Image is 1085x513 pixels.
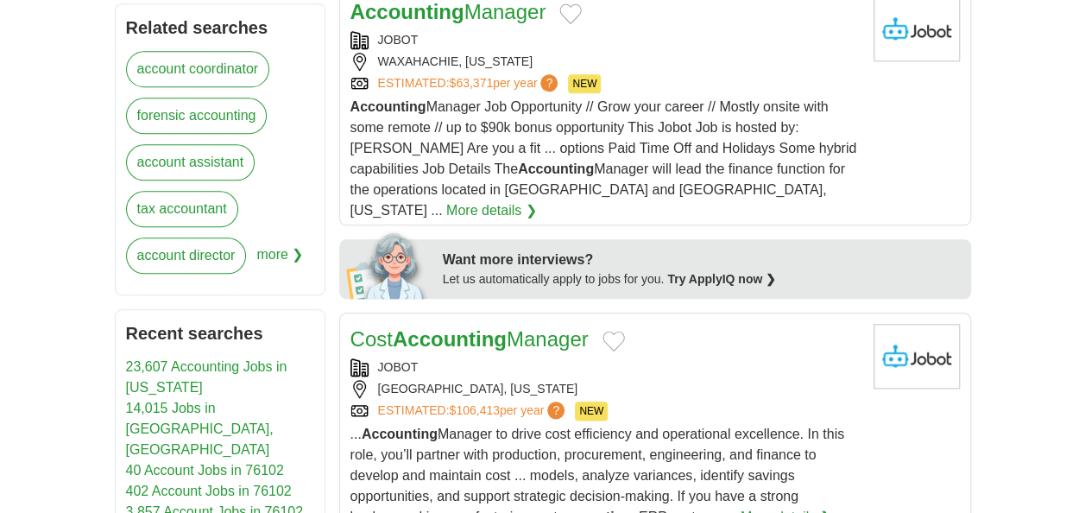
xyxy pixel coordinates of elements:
[443,270,961,288] div: Let us automatically apply to jobs for you.
[126,463,284,478] a: 40 Account Jobs in 76102
[568,74,601,93] span: NEW
[126,15,314,41] h2: Related searches
[540,74,558,92] span: ?
[874,324,960,389] img: Jobot logo
[378,360,419,374] a: JOBOT
[378,402,569,421] a: ESTIMATED:$106,413per year?
[547,402,565,419] span: ?
[446,200,537,221] a: More details ❯
[126,484,292,498] a: 402 Account Jobs in 76102
[378,74,562,93] a: ESTIMATED:$63,371per year?
[350,53,860,71] div: WAXAHACHIE, [US_STATE]
[350,380,860,398] div: [GEOGRAPHIC_DATA], [US_STATE]
[126,401,274,457] a: 14,015 Jobs in [GEOGRAPHIC_DATA], [GEOGRAPHIC_DATA]
[126,98,268,134] a: forensic accounting
[126,237,247,274] a: account director
[559,3,582,24] button: Add to favorite jobs
[449,403,499,417] span: $106,413
[350,99,857,218] span: Manager Job Opportunity // Grow your career // Mostly onsite with some remote // up to $90k bonus...
[378,33,419,47] a: JOBOT
[443,250,961,270] div: Want more interviews?
[126,359,287,395] a: 23,607 Accounting Jobs in [US_STATE]
[667,272,776,286] a: Try ApplyIQ now ❯
[393,327,507,351] strong: Accounting
[518,161,594,176] strong: Accounting
[126,144,255,180] a: account assistant
[126,51,270,87] a: account coordinator
[346,230,430,299] img: apply-iq-scientist.png
[602,331,625,351] button: Add to favorite jobs
[449,76,493,90] span: $63,371
[126,191,238,227] a: tax accountant
[350,327,589,351] a: CostAccountingManager
[362,427,438,441] strong: Accounting
[350,99,426,114] strong: Accounting
[256,237,303,284] span: more ❯
[575,402,608,421] span: NEW
[126,320,314,346] h2: Recent searches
